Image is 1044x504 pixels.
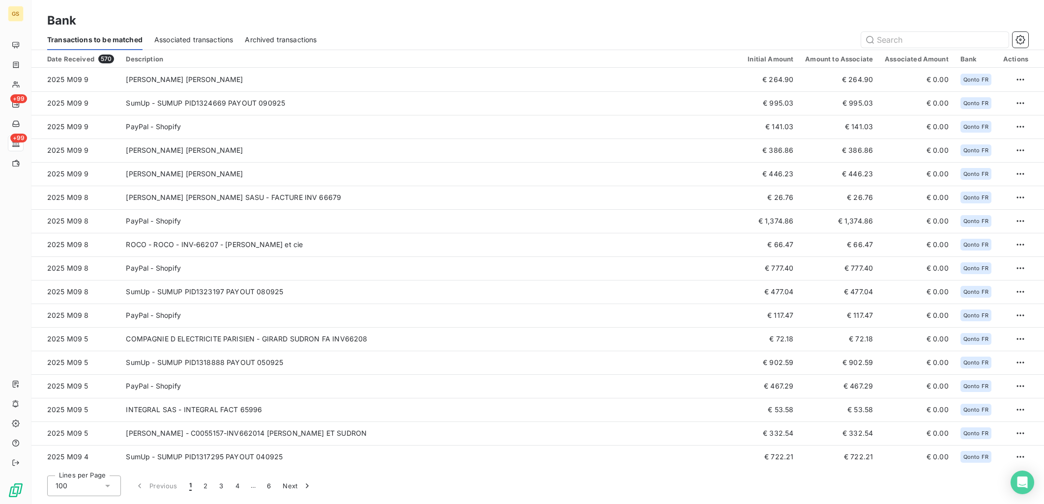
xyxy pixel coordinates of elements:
[799,398,879,421] td: € 53.58
[277,476,318,496] button: Next
[879,280,955,304] td: € 0.00
[742,209,799,233] td: € 1,374.86
[120,115,742,139] td: PayPal - Shopify
[861,32,1009,48] input: Search
[963,383,988,389] span: Qonto FR
[120,233,742,256] td: ROCO - ROCO - INV-66207 - [PERSON_NAME] et cie
[31,91,120,115] td: 2025 M09 9
[799,327,879,351] td: € 72.18
[799,280,879,304] td: € 477.04
[742,421,799,445] td: € 332.54
[31,162,120,186] td: 2025 M09 9
[879,115,955,139] td: € 0.00
[963,336,988,342] span: Qonto FR
[31,398,120,421] td: 2025 M09 5
[31,139,120,162] td: 2025 M09 9
[31,445,120,469] td: 2025 M09 4
[879,233,955,256] td: € 0.00
[879,209,955,233] td: € 0.00
[742,115,799,139] td: € 141.03
[245,35,317,45] span: Archived transactions
[213,476,229,496] button: 3
[963,242,988,248] span: Qonto FR
[31,115,120,139] td: 2025 M09 9
[120,186,742,209] td: [PERSON_NAME] [PERSON_NAME] SASU - FACTURE INV 66679
[742,374,799,398] td: € 467.29
[799,374,879,398] td: € 467.29
[198,476,213,496] button: 2
[879,445,955,469] td: € 0.00
[799,304,879,327] td: € 117.47
[129,476,183,496] button: Previous
[742,256,799,280] td: € 777.40
[120,209,742,233] td: PayPal - Shopify
[742,445,799,469] td: € 722.21
[31,327,120,351] td: 2025 M09 5
[963,265,988,271] span: Qonto FR
[963,407,988,413] span: Qonto FR
[10,134,27,142] span: +99
[879,162,955,186] td: € 0.00
[120,304,742,327] td: PayPal - Shopify
[879,351,955,374] td: € 0.00
[31,256,120,280] td: 2025 M09 8
[31,304,120,327] td: 2025 M09 8
[963,147,988,153] span: Qonto FR
[120,351,742,374] td: SumUp - SUMUP PID1318888 PAYOUT 050925
[963,100,988,106] span: Qonto FR
[963,360,988,365] span: Qonto FR
[120,91,742,115] td: SumUp - SUMUP PID1324669 PAYOUT 090925
[879,374,955,398] td: € 0.00
[120,68,742,91] td: [PERSON_NAME] [PERSON_NAME]
[960,55,991,63] div: Bank
[31,186,120,209] td: 2025 M09 8
[742,233,799,256] td: € 66.47
[963,430,988,436] span: Qonto FR
[31,374,120,398] td: 2025 M09 5
[748,55,793,63] div: Initial Amount
[120,327,742,351] td: COMPAGNIE D ELECTRICITE PARISIEN - GIRARD SUDRON FA INV66208
[742,186,799,209] td: € 26.76
[8,482,24,498] img: Logo LeanPay
[742,304,799,327] td: € 117.47
[885,55,949,63] div: Associated Amount
[120,421,742,445] td: [PERSON_NAME] - C0055157-INV662014 [PERSON_NAME] ET SUDRON
[31,68,120,91] td: 2025 M09 9
[879,139,955,162] td: € 0.00
[31,280,120,304] td: 2025 M09 8
[56,481,67,491] span: 100
[879,398,955,421] td: € 0.00
[963,454,988,460] span: Qonto FR
[742,139,799,162] td: € 386.86
[47,35,143,45] span: Transactions to be matched
[963,289,988,295] span: Qonto FR
[154,35,233,45] span: Associated transactions
[120,445,742,469] td: SumUp - SUMUP PID1317295 PAYOUT 040925
[799,445,879,469] td: € 722.21
[126,55,736,63] div: Description
[742,398,799,421] td: € 53.58
[742,351,799,374] td: € 902.59
[31,209,120,233] td: 2025 M09 8
[742,162,799,186] td: € 446.23
[1003,55,1028,63] div: Actions
[10,94,27,103] span: +99
[120,256,742,280] td: PayPal - Shopify
[799,68,879,91] td: € 264.90
[120,280,742,304] td: SumUp - SUMUP PID1323197 PAYOUT 080925
[120,398,742,421] td: INTEGRAL SAS - INTEGRAL FACT 65996
[805,55,873,63] div: Amount to Associate
[879,327,955,351] td: € 0.00
[47,12,77,29] h3: Bank
[879,421,955,445] td: € 0.00
[963,77,988,83] span: Qonto FR
[799,256,879,280] td: € 777.40
[879,256,955,280] td: € 0.00
[8,6,24,22] div: GS
[47,55,114,63] div: Date Received
[261,476,277,496] button: 6
[31,351,120,374] td: 2025 M09 5
[879,91,955,115] td: € 0.00
[120,139,742,162] td: [PERSON_NAME] [PERSON_NAME]
[742,280,799,304] td: € 477.04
